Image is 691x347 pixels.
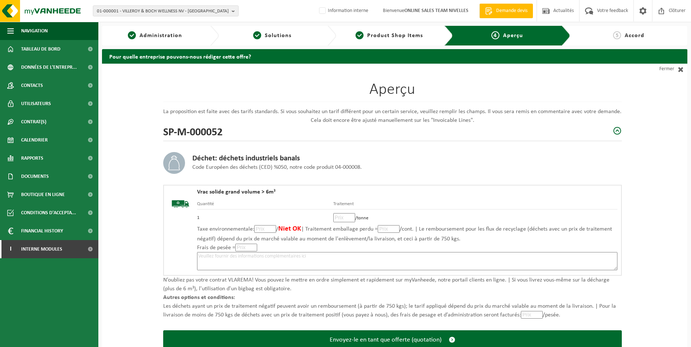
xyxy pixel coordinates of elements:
input: Prix [254,225,276,233]
span: Calendrier [21,131,48,149]
strong: ONLINE SALES TEAM NIVELLES [404,8,468,13]
a: 4Aperçu [459,31,555,40]
img: BL-SO-LV.png [168,189,193,219]
p: Autres options et conditions: [163,293,622,302]
a: Demande devis [479,4,533,18]
span: Utilisateurs [21,95,51,113]
span: Solutions [265,33,291,39]
p: La proposition est faite avec des tarifs standards. Si vous souhaitez un tarif différent pour un ... [163,107,622,125]
a: Fermer [622,64,687,75]
span: 2 [253,31,261,39]
p: Les déchets ayant un prix de traitement négatif peuvent avoir un remboursement (à partir de 750 k... [163,302,622,319]
h4: Vrac solide grand volume > 6m³ [197,189,617,195]
span: Aperçu [503,33,523,39]
span: Données de l'entrepr... [21,58,77,76]
a: 1Administration [106,31,204,40]
h2: SP-M-000052 [163,125,223,137]
span: Administration [140,33,182,39]
span: I [7,240,14,258]
th: Quantité [197,200,333,210]
span: Demande devis [494,7,529,15]
span: Envoyez-le en tant que offerte (quotation) [330,336,441,344]
td: 1 [197,210,333,224]
h2: Pour quelle entreprise pouvons-nous rédiger cette offre? [102,49,687,63]
span: 4 [491,31,499,39]
h1: Aperçu [163,82,622,102]
h3: Déchet: déchets industriels banals [192,154,362,163]
p: Frais de pesée = [197,243,617,252]
input: Prix [235,244,257,251]
span: Contacts [21,76,43,95]
span: Rapports [21,149,43,167]
span: Boutique en ligne [21,186,65,204]
input: Prix [333,213,355,222]
span: Tableau de bord [21,40,60,58]
span: Accord [625,33,644,39]
span: Contrat(s) [21,113,46,131]
button: 01-000001 - VILLEROY & BOCH WELLNESS NV - [GEOGRAPHIC_DATA] [93,5,239,16]
span: 3 [356,31,364,39]
p: N’oubliez pas votre contrat VLAREMA! Vous pouvez le mettre en ordre simplement et rapidement sur ... [163,276,622,293]
span: Niet OK [278,226,301,232]
span: 1 [128,31,136,39]
span: Documents [21,167,49,186]
input: Prix [521,311,543,319]
label: Information interne [318,5,368,16]
span: Navigation [21,22,48,40]
p: Code Européen des déchets (CED) %050, notre code produit 04-000008. [192,163,362,172]
span: Conditions d'accepta... [21,204,76,222]
th: Traitement [333,200,617,210]
span: 5 [613,31,621,39]
td: /tonne [333,210,617,224]
input: Prix [378,225,400,233]
a: 5Accord [574,31,684,40]
a: 2Solutions [223,31,321,40]
span: Interne modules [21,240,62,258]
span: Product Shop Items [367,33,423,39]
p: Taxe environnementale: / | Traitement emballage perdu = /cont. | Le remboursement pour les flux d... [197,224,617,243]
a: 3Product Shop Items [340,31,439,40]
span: Financial History [21,222,63,240]
span: 01-000001 - VILLEROY & BOCH WELLNESS NV - [GEOGRAPHIC_DATA] [97,6,229,17]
